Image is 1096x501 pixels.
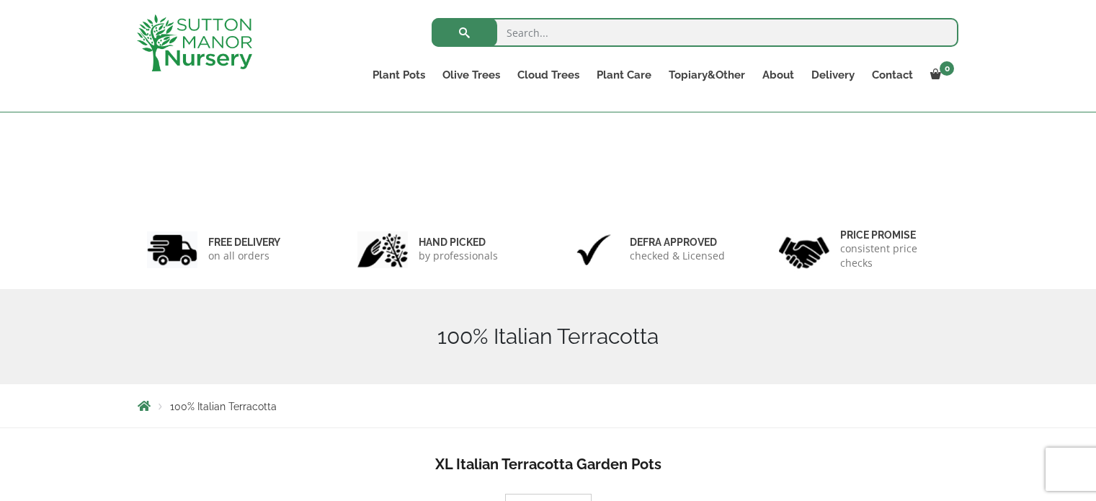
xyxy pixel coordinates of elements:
[630,236,725,249] h6: Defra approved
[840,229,950,241] h6: Price promise
[434,65,509,85] a: Olive Trees
[364,65,434,85] a: Plant Pots
[660,65,754,85] a: Topiary&Other
[137,14,252,71] img: logo
[630,249,725,263] p: checked & Licensed
[170,401,277,412] span: 100% Italian Terracotta
[569,231,619,268] img: 3.jpg
[208,236,280,249] h6: FREE DELIVERY
[509,65,588,85] a: Cloud Trees
[419,249,498,263] p: by professionals
[138,324,959,350] h1: 100% Italian Terracotta
[138,400,959,412] nav: Breadcrumbs
[779,228,829,272] img: 4.jpg
[419,236,498,249] h6: hand picked
[588,65,660,85] a: Plant Care
[840,241,950,270] p: consistent price checks
[922,65,958,85] a: 0
[803,65,863,85] a: Delivery
[754,65,803,85] a: About
[357,231,408,268] img: 2.jpg
[147,231,197,268] img: 1.jpg
[863,65,922,85] a: Contact
[435,456,661,473] b: XL Italian Terracotta Garden Pots
[432,18,958,47] input: Search...
[208,249,280,263] p: on all orders
[940,61,954,76] span: 0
